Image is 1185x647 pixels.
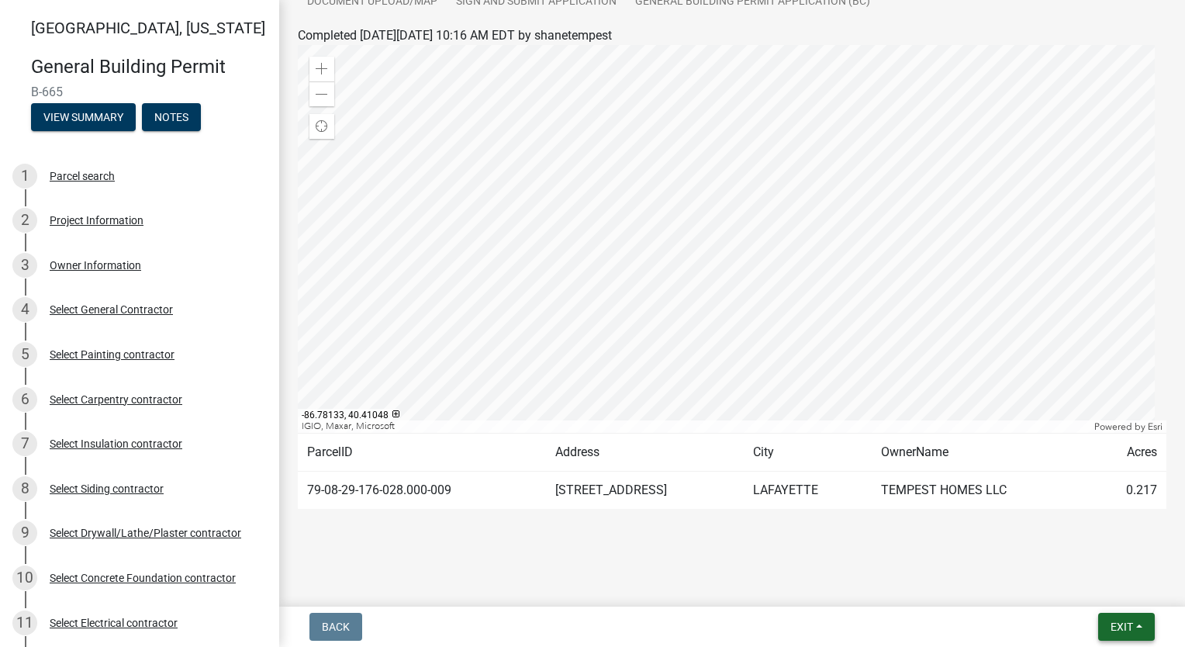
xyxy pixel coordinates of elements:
div: IGIO, Maxar, Microsoft [298,420,1090,433]
div: 10 [12,566,37,590]
button: View Summary [31,103,136,131]
div: 7 [12,431,37,456]
td: ParcelID [298,434,546,472]
div: 8 [12,476,37,501]
button: Notes [142,103,201,131]
div: 4 [12,297,37,322]
div: Select Siding contractor [50,483,164,494]
span: Completed [DATE][DATE] 10:16 AM EDT by shanetempest [298,28,612,43]
span: Exit [1111,621,1133,633]
div: Select General Contractor [50,304,173,315]
div: Select Electrical contractor [50,618,178,628]
div: Project Information [50,215,143,226]
div: 5 [12,342,37,367]
button: Exit [1098,613,1155,641]
td: TEMPEST HOMES LLC [872,472,1091,510]
td: OwnerName [872,434,1091,472]
div: 3 [12,253,37,278]
div: Select Insulation contractor [50,438,182,449]
wm-modal-confirm: Summary [31,112,136,124]
td: [STREET_ADDRESS] [546,472,745,510]
button: Back [309,613,362,641]
div: Select Painting contractor [50,349,174,360]
div: Select Concrete Foundation contractor [50,573,236,583]
div: Owner Information [50,260,141,271]
td: LAFAYETTE [744,472,871,510]
div: 9 [12,521,37,545]
span: [GEOGRAPHIC_DATA], [US_STATE] [31,19,265,37]
div: Find my location [309,114,334,139]
div: Select Carpentry contractor [50,394,182,405]
a: Esri [1148,421,1163,432]
div: 11 [12,611,37,635]
div: Powered by [1090,420,1166,433]
td: Acres [1091,434,1166,472]
h4: General Building Permit [31,56,267,78]
div: Zoom out [309,81,334,106]
div: Parcel search [50,171,115,182]
wm-modal-confirm: Notes [142,112,201,124]
td: 0.217 [1091,472,1166,510]
span: B-665 [31,85,248,99]
span: Back [322,621,350,633]
div: 2 [12,208,37,233]
td: 79-08-29-176-028.000-009 [298,472,546,510]
td: Address [546,434,745,472]
div: 6 [12,387,37,412]
div: Select Drywall/Lathe/Plaster contractor [50,528,241,538]
div: 1 [12,164,37,189]
td: City [744,434,871,472]
div: Zoom in [309,57,334,81]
